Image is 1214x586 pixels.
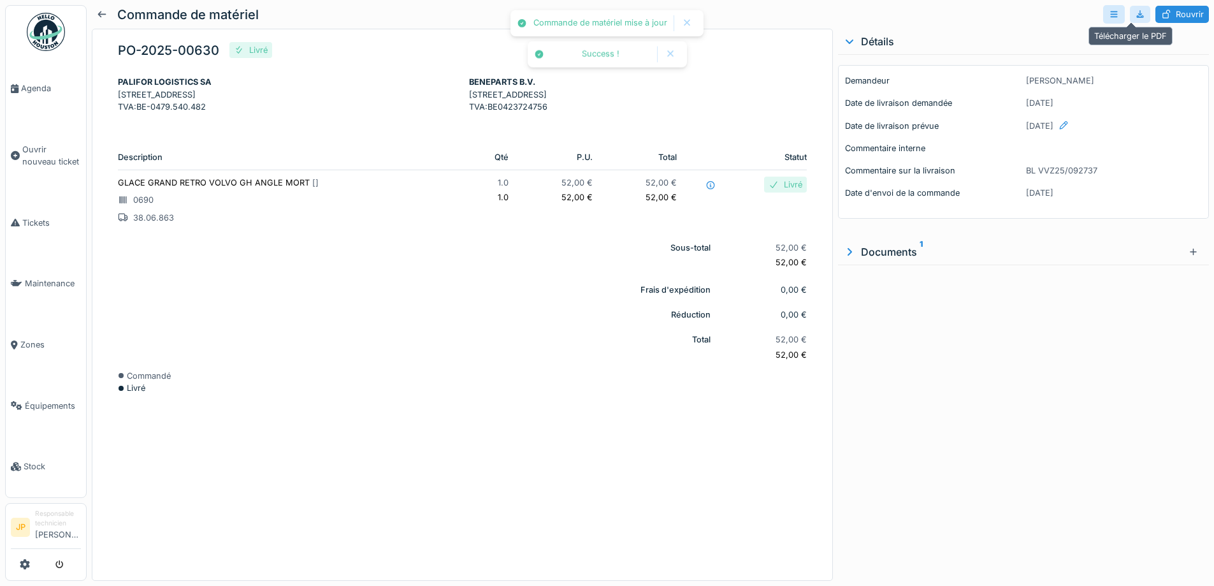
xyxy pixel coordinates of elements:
[249,44,268,56] div: Livré
[721,302,807,327] td: 0,00 €
[731,242,807,254] p: 52,00 €
[529,177,593,189] p: 52,00 €
[845,75,1021,87] p: Demandeur
[845,120,1021,132] p: Date de livraison prévue
[1026,97,1202,109] p: [DATE]
[118,277,721,302] th: Frais d'expédition
[25,400,81,412] span: Équipements
[6,376,86,437] a: Équipements
[469,101,807,113] p: TVA : BE0423724756
[22,217,81,229] span: Tickets
[118,302,721,327] th: Réduction
[603,145,687,170] th: Total
[35,509,81,529] div: Responsable technicien
[6,193,86,254] a: Tickets
[1026,187,1202,199] p: [DATE]
[11,509,81,549] a: JP Responsable technicien[PERSON_NAME]
[6,58,86,119] a: Agenda
[117,7,259,22] h5: Commande de matériel
[6,253,86,314] a: Maintenance
[731,333,807,346] p: 52,00 €
[469,76,807,88] div: BENEPARTS B.V.
[1026,165,1202,177] p: BL VVZ25/092737
[1026,120,1202,142] div: [DATE]
[843,244,1183,260] div: Documents
[613,177,677,189] p: 52,00 €
[533,18,667,29] div: Commande de matériel mise à jour
[118,370,807,382] div: Commandé
[118,235,721,277] th: Sous-total
[24,460,81,472] span: Stock
[118,76,456,88] div: PALIFOR LOGISTICS SA
[1026,75,1202,87] p: [PERSON_NAME]
[118,43,219,58] h5: PO-2025-00630
[118,89,456,101] p: [STREET_ADDRESS]
[118,327,721,369] th: Total
[118,212,452,224] p: 38.06.863
[25,277,81,289] span: Maintenance
[1155,6,1209,23] div: Rouvrir
[784,179,802,191] div: Livré
[118,194,452,206] p: 0690
[463,145,519,170] th: Qté
[731,349,807,361] p: 52,00 €
[1088,27,1173,45] div: Télécharger le PDF
[11,518,30,537] li: JP
[21,82,81,94] span: Agenda
[721,277,807,302] td: 0,00 €
[845,165,1021,177] p: Commentaire sur la livraison
[20,339,81,351] span: Zones
[6,314,86,376] a: Zones
[551,49,651,60] div: Success !
[920,244,923,260] sup: 1
[35,509,81,546] li: [PERSON_NAME]
[118,101,456,113] p: TVA : BE-0479.540.482
[845,142,1021,154] p: Commentaire interne
[529,191,593,203] p: 52,00 €
[731,256,807,268] p: 52,00 €
[6,119,86,193] a: Ouvrir nouveau ticket
[27,13,65,51] img: Badge_color-CXgf-gQk.svg
[118,145,463,170] th: Description
[845,97,1021,109] p: Date de livraison demandée
[469,89,807,101] p: [STREET_ADDRESS]
[843,34,1204,49] div: Détails
[6,436,86,497] a: Stock
[312,178,319,187] span: [ ]
[22,143,81,168] span: Ouvrir nouveau ticket
[118,177,452,189] p: GLACE GRAND RETRO VOLVO GH ANGLE MORT
[473,191,509,203] p: 1.0
[721,145,807,170] th: Statut
[519,145,603,170] th: P.U.
[845,187,1021,199] p: Date d'envoi de la commande
[118,382,807,394] div: Livré
[473,177,509,189] p: 1.0
[613,191,677,203] p: 52,00 €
